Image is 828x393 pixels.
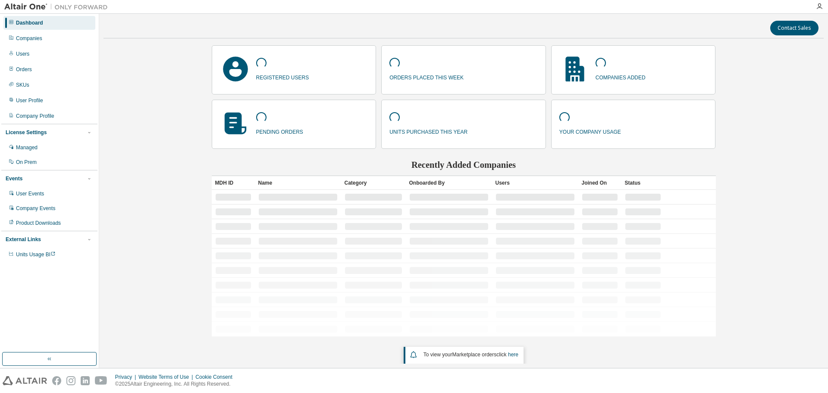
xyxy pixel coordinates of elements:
[16,205,55,212] div: Company Events
[3,376,47,385] img: altair_logo.svg
[16,190,44,197] div: User Events
[16,35,42,42] div: Companies
[16,19,43,26] div: Dashboard
[596,72,646,82] p: companies added
[81,376,90,385] img: linkedin.svg
[16,252,56,258] span: Units Usage BI
[16,144,38,151] div: Managed
[389,72,464,82] p: orders placed this week
[115,374,138,380] div: Privacy
[52,376,61,385] img: facebook.svg
[16,66,32,73] div: Orders
[212,159,716,170] h2: Recently Added Companies
[66,376,75,385] img: instagram.svg
[6,129,47,136] div: License Settings
[559,126,621,136] p: your company usage
[625,176,661,190] div: Status
[6,236,41,243] div: External Links
[4,3,112,11] img: Altair One
[16,82,29,88] div: SKUs
[508,352,518,358] a: here
[16,50,29,57] div: Users
[409,176,489,190] div: Onboarded By
[423,352,518,358] span: To view your click
[16,97,43,104] div: User Profile
[256,126,303,136] p: pending orders
[770,21,819,35] button: Contact Sales
[95,376,107,385] img: youtube.svg
[138,374,195,380] div: Website Terms of Use
[389,126,467,136] p: units purchased this year
[16,159,37,166] div: On Prem
[16,220,61,226] div: Product Downloads
[345,176,402,190] div: Category
[582,176,618,190] div: Joined On
[452,352,497,358] em: Marketplace orders
[258,176,338,190] div: Name
[16,113,54,119] div: Company Profile
[6,175,22,182] div: Events
[256,72,309,82] p: registered users
[195,374,237,380] div: Cookie Consent
[496,176,575,190] div: Users
[115,380,238,388] p: © 2025 Altair Engineering, Inc. All Rights Reserved.
[215,176,251,190] div: MDH ID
